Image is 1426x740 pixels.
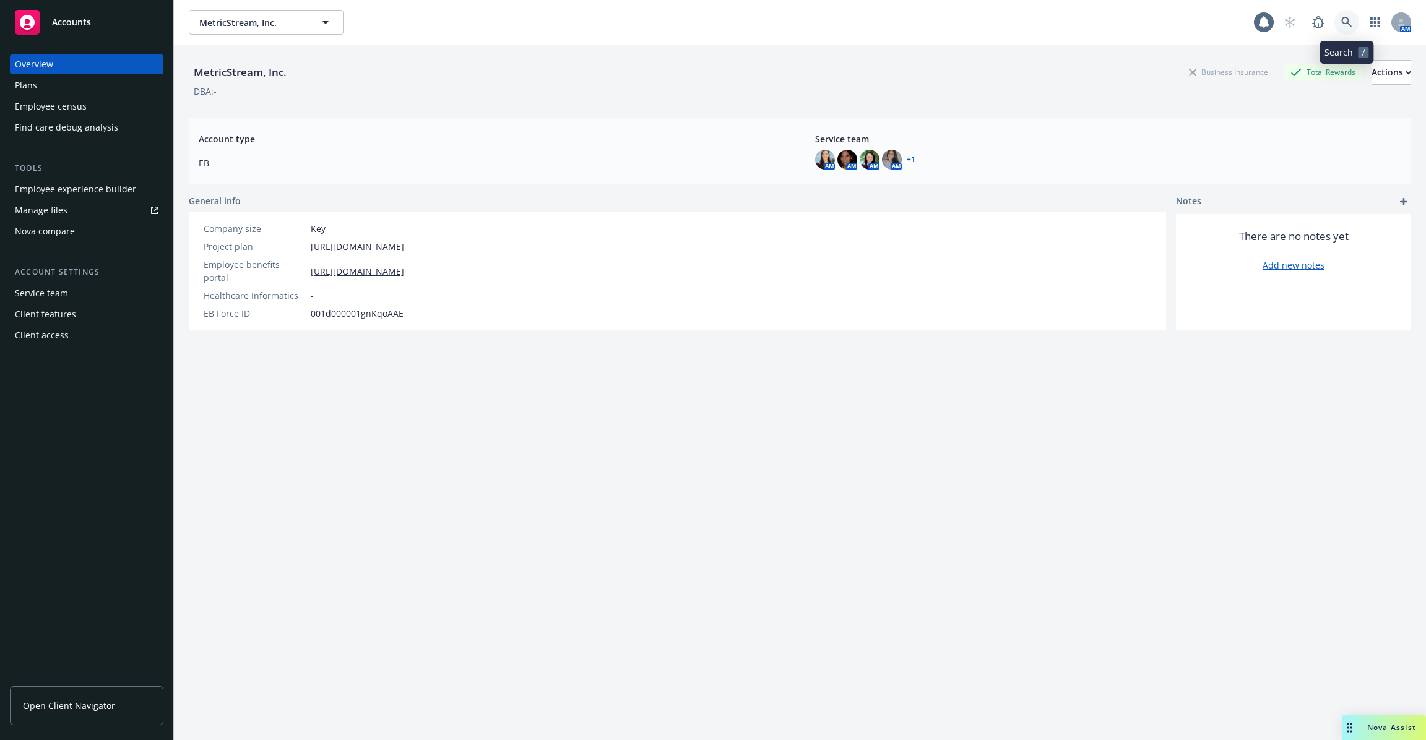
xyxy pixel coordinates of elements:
a: Client access [10,325,163,345]
div: Healthcare Informatics [204,289,306,302]
a: Start snowing [1277,10,1302,35]
span: There are no notes yet [1239,229,1349,244]
div: Company size [204,222,306,235]
div: Tools [10,162,163,174]
a: Accounts [10,5,163,40]
a: Overview [10,54,163,74]
div: Drag to move [1342,715,1357,740]
div: EB Force ID [204,307,306,320]
a: Nova compare [10,222,163,241]
div: Account settings [10,266,163,278]
div: Client features [15,304,76,324]
span: Open Client Navigator [23,699,115,712]
img: photo [860,150,879,170]
a: [URL][DOMAIN_NAME] [311,240,404,253]
a: Add new notes [1263,259,1324,272]
button: MetricStream, Inc. [189,10,344,35]
button: Nova Assist [1342,715,1426,740]
button: Actions [1372,60,1411,85]
a: Search [1334,10,1359,35]
span: Notes [1176,194,1201,209]
a: Employee experience builder [10,179,163,199]
div: Plans [15,75,37,95]
span: Account type [199,132,785,145]
a: Manage files [10,200,163,220]
a: Employee census [10,97,163,116]
a: Plans [10,75,163,95]
a: add [1396,194,1411,209]
span: EB [199,157,785,170]
a: Service team [10,283,163,303]
div: Manage files [15,200,67,220]
div: DBA: - [194,85,217,98]
span: Nova Assist [1367,722,1416,733]
div: Find care debug analysis [15,118,118,137]
div: Business Insurance [1183,64,1274,80]
span: 001d000001gnKqoAAE [311,307,404,320]
div: Actions [1372,61,1411,84]
div: Total Rewards [1284,64,1362,80]
img: photo [837,150,857,170]
div: Overview [15,54,53,74]
span: Key [311,222,326,235]
div: Employee experience builder [15,179,136,199]
div: Employee benefits portal [204,258,306,284]
a: Report a Bug [1306,10,1331,35]
div: Nova compare [15,222,75,241]
span: Service team [815,132,1401,145]
a: [URL][DOMAIN_NAME] [311,265,404,278]
div: Project plan [204,240,306,253]
a: +1 [907,156,915,163]
img: photo [815,150,835,170]
div: MetricStream, Inc. [189,64,292,80]
span: MetricStream, Inc. [199,16,306,29]
a: Switch app [1363,10,1388,35]
a: Find care debug analysis [10,118,163,137]
a: Client features [10,304,163,324]
img: photo [882,150,902,170]
span: General info [189,194,241,207]
div: Service team [15,283,68,303]
div: Employee census [15,97,87,116]
span: - [311,289,314,302]
span: Accounts [52,17,91,27]
div: Client access [15,325,69,345]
